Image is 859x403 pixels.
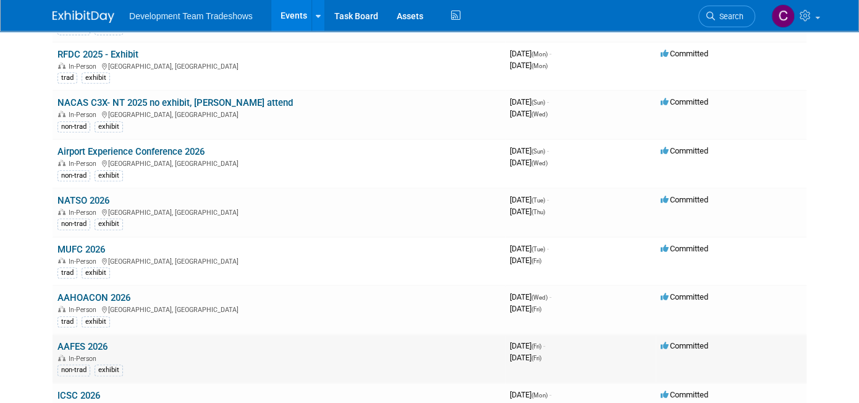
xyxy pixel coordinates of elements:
a: RFDC 2025 - Exhibit [57,49,138,60]
img: In-Person Event [58,306,66,312]
span: Committed [661,195,708,204]
span: (Wed) [531,294,548,301]
span: [DATE] [510,244,549,253]
span: [DATE] [510,109,548,118]
span: (Tue) [531,246,545,253]
span: [DATE] [510,390,551,399]
div: [GEOGRAPHIC_DATA], [GEOGRAPHIC_DATA] [57,61,500,71]
span: - [549,49,551,58]
img: ExhibitDay [53,11,114,23]
div: non-trad [57,170,90,181]
span: Search [715,12,743,21]
a: Search [698,6,755,27]
span: - [549,390,551,399]
div: [GEOGRAPHIC_DATA], [GEOGRAPHIC_DATA] [57,109,500,119]
div: exhibit [95,121,123,132]
span: Committed [661,244,708,253]
span: In-Person [69,63,100,71]
span: (Fri) [531,306,541,313]
div: [GEOGRAPHIC_DATA], [GEOGRAPHIC_DATA] [57,158,500,168]
div: exhibit [82,316,110,327]
span: Committed [661,146,708,155]
img: In-Person Event [58,355,66,361]
div: [GEOGRAPHIC_DATA], [GEOGRAPHIC_DATA] [57,256,500,266]
img: In-Person Event [58,258,66,264]
span: - [547,97,549,106]
span: - [547,146,549,155]
div: non-trad [57,365,90,376]
span: Committed [661,97,708,106]
div: trad [57,72,77,84]
span: (Fri) [531,258,541,264]
span: [DATE] [510,158,548,167]
span: In-Person [69,258,100,266]
span: [DATE] [510,195,549,204]
span: (Tue) [531,197,545,204]
span: [DATE] [510,61,548,70]
span: In-Person [69,160,100,168]
a: NACAS C3X- NT 2025 no exhibit, [PERSON_NAME] attend [57,97,293,108]
span: - [543,341,545,350]
div: exhibit [95,170,123,181]
span: In-Person [69,306,100,314]
span: In-Person [69,111,100,119]
span: (Fri) [531,355,541,362]
a: AAFES 2026 [57,341,108,352]
span: (Mon) [531,63,548,69]
a: MUFC 2026 [57,244,105,255]
span: [DATE] [510,97,549,106]
span: Committed [661,341,708,350]
a: Airport Experience Conference 2026 [57,146,205,157]
span: [DATE] [510,292,551,301]
span: (Mon) [531,392,548,399]
div: exhibit [95,219,123,230]
div: exhibit [82,72,110,84]
span: [DATE] [510,49,551,58]
div: [GEOGRAPHIC_DATA], [GEOGRAPHIC_DATA] [57,207,500,217]
span: - [547,195,549,204]
span: (Fri) [531,343,541,350]
span: [DATE] [510,256,541,265]
span: [DATE] [510,341,545,350]
span: Committed [661,292,708,301]
a: NATSO 2026 [57,195,109,206]
span: In-Person [69,209,100,217]
span: [DATE] [510,353,541,362]
span: In-Person [69,355,100,363]
span: Committed [661,390,708,399]
span: (Wed) [531,111,548,118]
span: (Mon) [531,51,548,58]
div: [GEOGRAPHIC_DATA], [GEOGRAPHIC_DATA] [57,304,500,314]
img: In-Person Event [58,63,66,69]
span: (Sun) [531,99,545,106]
span: (Thu) [531,209,545,215]
span: Development Team Tradeshows [129,11,253,21]
span: [DATE] [510,146,549,155]
div: exhibit [82,267,110,279]
a: ICSC 2026 [57,390,100,401]
span: - [549,292,551,301]
img: Courtney Perkins [771,4,795,28]
span: (Wed) [531,160,548,167]
img: In-Person Event [58,160,66,166]
img: In-Person Event [58,209,66,215]
span: [DATE] [510,304,541,313]
div: trad [57,316,77,327]
a: AAHOACON 2026 [57,292,130,303]
div: non-trad [57,219,90,230]
img: In-Person Event [58,111,66,117]
span: (Sun) [531,148,545,155]
div: non-trad [57,121,90,132]
div: trad [57,267,77,279]
span: [DATE] [510,207,545,216]
span: - [547,244,549,253]
div: exhibit [95,365,123,376]
span: Committed [661,49,708,58]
